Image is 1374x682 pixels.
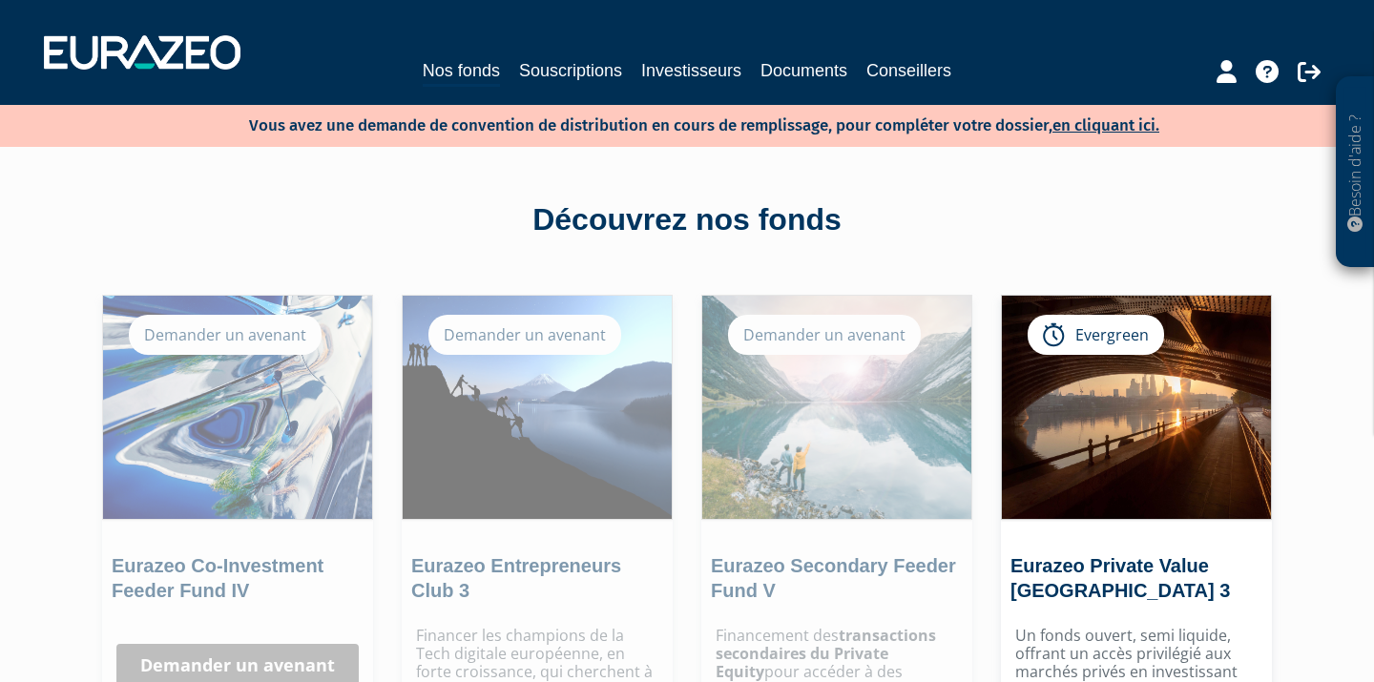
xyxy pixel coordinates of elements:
[728,315,921,355] div: Demander un avenant
[519,57,622,84] a: Souscriptions
[428,315,621,355] div: Demander un avenant
[112,555,323,601] a: Eurazeo Co-Investment Feeder Fund IV
[1010,555,1230,601] a: Eurazeo Private Value [GEOGRAPHIC_DATA] 3
[716,625,936,682] strong: transactions secondaires du Private Equity
[1344,87,1366,258] p: Besoin d'aide ?
[103,296,372,519] img: Eurazeo Co-Investment Feeder Fund IV
[866,57,951,84] a: Conseillers
[711,555,956,601] a: Eurazeo Secondary Feeder Fund V
[411,555,621,601] a: Eurazeo Entrepreneurs Club 3
[641,57,741,84] a: Investisseurs
[143,198,1231,242] div: Découvrez nos fonds
[1028,315,1164,355] div: Evergreen
[129,315,322,355] div: Demander un avenant
[1052,115,1159,135] a: en cliquant ici.
[423,57,500,87] a: Nos fonds
[44,35,240,70] img: 1732889491-logotype_eurazeo_blanc_rvb.png
[1002,296,1271,519] img: Eurazeo Private Value Europe 3
[760,57,847,84] a: Documents
[194,110,1159,137] p: Vous avez une demande de convention de distribution en cours de remplissage, pour compléter votre...
[403,296,672,519] img: Eurazeo Entrepreneurs Club 3
[702,296,971,519] img: Eurazeo Secondary Feeder Fund V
